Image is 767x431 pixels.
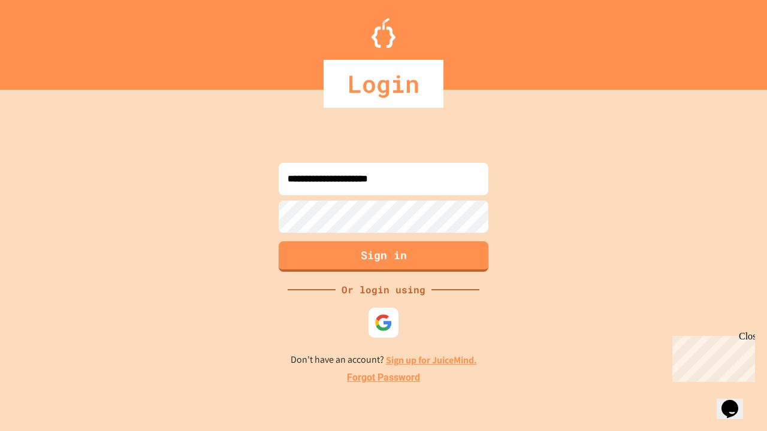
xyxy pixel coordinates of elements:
a: Forgot Password [347,371,420,385]
div: Login [324,60,443,108]
img: Logo.svg [372,18,395,48]
img: google-icon.svg [375,314,392,332]
p: Don't have an account? [291,353,477,368]
div: Chat with us now!Close [5,5,83,76]
iframe: chat widget [668,331,755,382]
button: Sign in [279,241,488,272]
div: Or login using [336,283,431,297]
a: Sign up for JuiceMind. [386,354,477,366]
iframe: chat widget [717,383,755,419]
